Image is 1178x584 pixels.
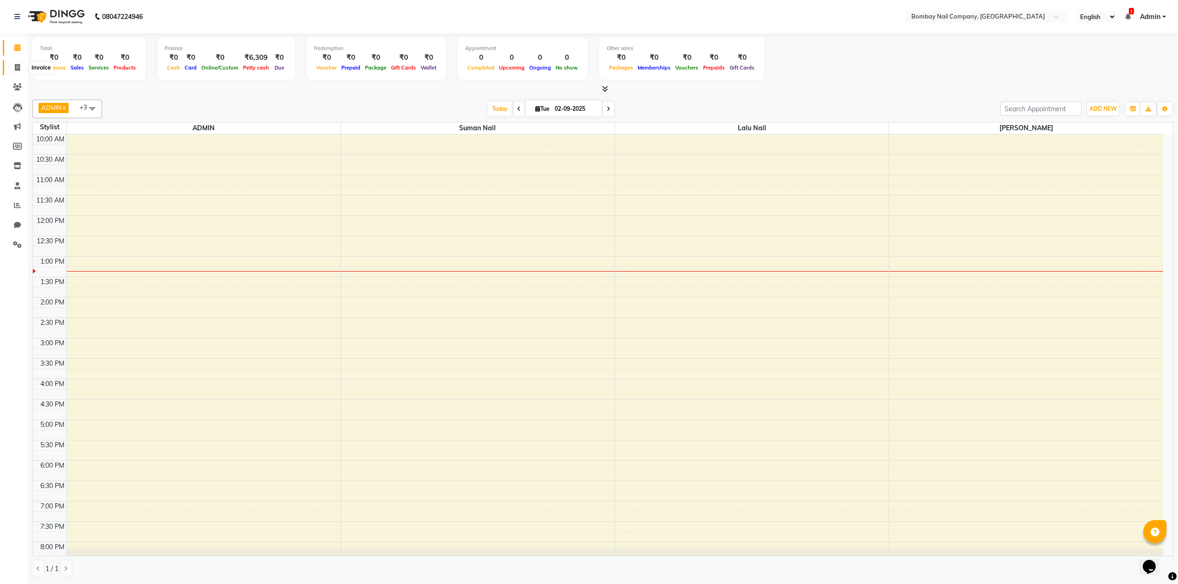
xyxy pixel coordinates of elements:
div: 7:00 PM [38,501,66,511]
div: 2:00 PM [38,298,66,307]
div: 1:00 PM [38,257,66,267]
div: Stylist [33,122,66,132]
div: ₹0 [68,52,86,63]
span: Lalu Nail [615,122,889,134]
div: 8:00 PM [38,542,66,552]
span: ADMIN [67,122,340,134]
span: 1 / 1 [45,564,58,574]
div: 11:00 AM [34,175,66,185]
div: Appointment [465,44,580,52]
div: 6:00 PM [38,461,66,470]
div: Other sales [607,44,757,52]
span: Package [363,64,389,71]
span: Suman Nail [341,122,615,134]
span: Cash [165,64,182,71]
div: 5:00 PM [38,420,66,430]
span: Today [488,102,512,116]
span: Wallet [418,64,439,71]
div: 6:30 PM [38,481,66,491]
span: Gift Cards [389,64,418,71]
span: Services [86,64,111,71]
a: 1 [1125,13,1131,21]
div: ₹0 [418,52,439,63]
span: Memberships [635,64,673,71]
div: Redemption [314,44,439,52]
div: 10:00 AM [34,134,66,144]
span: Products [111,64,138,71]
div: ₹0 [607,52,635,63]
div: 7:30 PM [38,522,66,532]
div: 4:00 PM [38,379,66,389]
span: [PERSON_NAME] [889,122,1163,134]
div: 4:30 PM [38,400,66,409]
div: 0 [497,52,527,63]
span: Voucher [314,64,339,71]
span: Admin [1140,12,1160,22]
iframe: chat widget [1139,547,1169,575]
span: Due [272,64,287,71]
div: Finance [165,44,288,52]
div: ₹0 [635,52,673,63]
span: Prepaids [701,64,727,71]
button: ADD NEW [1087,102,1119,115]
span: ADMIN [41,104,62,111]
div: 11:30 AM [34,196,66,205]
div: ₹0 [199,52,241,63]
div: ₹0 [165,52,182,63]
div: Total [40,44,138,52]
span: Card [182,64,199,71]
div: ₹0 [182,52,199,63]
div: ₹0 [389,52,418,63]
div: 2:30 PM [38,318,66,328]
div: 12:00 PM [35,216,66,226]
span: No show [553,64,580,71]
div: 3:30 PM [38,359,66,368]
span: Completed [465,64,497,71]
img: logo [24,4,87,30]
div: ₹0 [40,52,68,63]
div: 5:30 PM [38,440,66,450]
span: Prepaid [339,64,363,71]
span: Gift Cards [727,64,757,71]
div: ₹0 [314,52,339,63]
span: Vouchers [673,64,701,71]
input: Search Appointment [1000,102,1082,116]
div: ₹6,309 [241,52,271,63]
div: ₹0 [111,52,138,63]
div: 12:30 PM [35,236,66,246]
div: ₹0 [271,52,288,63]
div: 0 [527,52,553,63]
input: 2025-09-02 [552,102,598,116]
b: 08047224946 [102,4,143,30]
span: Petty cash [241,64,271,71]
span: ADD NEW [1089,105,1117,112]
div: ₹0 [86,52,111,63]
span: Upcoming [497,64,527,71]
div: 10:30 AM [34,155,66,165]
span: 1 [1129,8,1134,14]
a: x [62,104,66,111]
div: ₹0 [363,52,389,63]
span: Packages [607,64,635,71]
div: ₹0 [673,52,701,63]
div: ₹0 [727,52,757,63]
div: 0 [465,52,497,63]
div: ₹0 [701,52,727,63]
span: Online/Custom [199,64,241,71]
div: 1:30 PM [38,277,66,287]
div: Invoice [29,63,53,74]
div: 0 [553,52,580,63]
span: +3 [80,103,94,111]
div: ₹0 [339,52,363,63]
span: Ongoing [527,64,553,71]
span: Tue [533,105,552,112]
div: 3:00 PM [38,338,66,348]
span: Sales [68,64,86,71]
